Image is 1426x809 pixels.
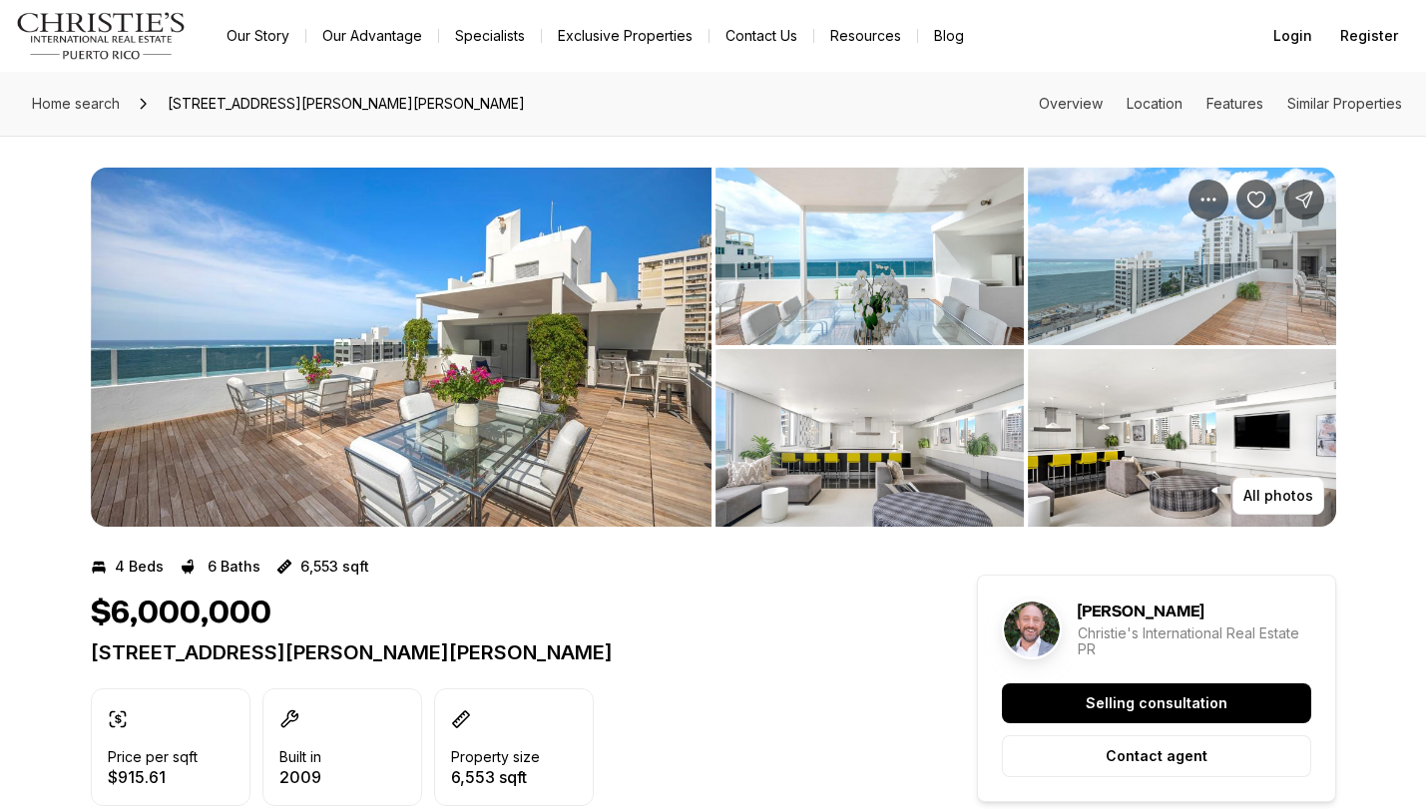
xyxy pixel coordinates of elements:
[1328,16,1410,56] button: Register
[715,168,1024,345] button: View image gallery
[32,95,120,112] span: Home search
[1273,28,1312,44] span: Login
[91,168,712,527] button: View image gallery
[439,22,541,50] a: Specialists
[1236,180,1276,219] button: Save Property: 8 CERVANTES ST #PH
[1284,180,1324,219] button: Share Property: 8 CERVANTES ST #PH
[300,559,369,575] p: 6,553 sqft
[1287,95,1402,112] a: Skip to: Similar Properties
[160,88,533,120] span: [STREET_ADDRESS][PERSON_NAME][PERSON_NAME]
[1243,488,1313,504] p: All photos
[1261,16,1324,56] button: Login
[710,22,813,50] button: Contact Us
[1002,735,1311,777] button: Contact agent
[24,88,128,120] a: Home search
[108,749,198,765] p: Price per sqft
[542,22,709,50] a: Exclusive Properties
[1206,95,1263,112] a: Skip to: Features
[1078,625,1311,657] p: Christie's International Real Estate PR
[1039,95,1103,112] a: Skip to: Overview
[1106,748,1207,764] p: Contact agent
[1002,683,1311,723] button: Selling consultation
[306,22,438,50] a: Our Advantage
[108,769,198,785] p: $915.61
[814,22,917,50] a: Resources
[1028,349,1336,527] button: View image gallery
[16,12,187,60] img: logo
[279,769,321,785] p: 2009
[918,22,980,50] a: Blog
[1232,477,1324,515] button: All photos
[715,168,1336,527] li: 2 of 7
[451,749,540,765] p: Property size
[1028,168,1336,345] button: View image gallery
[1127,95,1183,112] a: Skip to: Location
[1188,180,1228,219] button: Property options
[91,640,905,664] p: [STREET_ADDRESS][PERSON_NAME][PERSON_NAME]
[715,349,1024,527] button: View image gallery
[1039,96,1402,112] nav: Page section menu
[211,22,305,50] a: Our Story
[91,168,1336,527] div: Listing Photos
[208,559,260,575] p: 6 Baths
[91,595,271,632] h1: $6,000,000
[115,559,164,575] p: 4 Beds
[451,769,540,785] p: 6,553 sqft
[1086,695,1227,711] p: Selling consultation
[180,551,260,583] button: 6 Baths
[1078,602,1203,621] h5: [PERSON_NAME]
[1340,28,1398,44] span: Register
[279,749,321,765] p: Built in
[91,168,712,527] li: 1 of 7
